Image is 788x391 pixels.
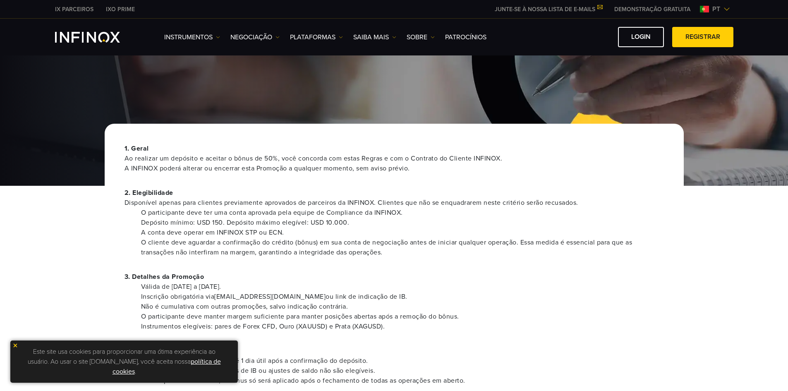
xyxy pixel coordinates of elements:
[141,366,664,376] li: Transferências internas, rebates de IB ou ajustes de saldo não são elegíveis.
[125,272,664,282] p: 3. Detalhes da Promoção
[672,27,733,47] a: Registrar
[141,312,664,321] li: O participante deve manter margem suficiente para manter posições abertas após a remoção do bônus.
[141,218,664,228] li: Depósito mínimo: USD 150. Depósito máximo elegível: USD 10.000.
[353,32,396,42] a: Saiba mais
[141,282,664,292] li: Válida de [DATE] a [DATE].
[141,321,664,331] li: Instrumentos elegíveis: pares de Forex CFD, Ouro (XAUUSD) e Prata (XAGUSD).
[141,356,664,366] li: Bônus de 50% creditado em até 1 dia útil após a confirmação do depósito.
[445,32,486,42] a: Patrocínios
[141,376,664,386] li: Para depósitos adicionais, o bônus só será aplicado após o fechamento de todas as operações em ab...
[141,208,664,218] li: O participante deve ter uma conta aprovada pela equipe de Compliance da INFINOX.
[489,6,608,13] a: JUNTE-SE À NOSSA LISTA DE E-MAILS
[141,292,664,302] li: Inscrição obrigatória via [EMAIL_ADDRESS][DOMAIN_NAME] ou link de indicação de IB.
[141,228,664,237] li: A conta deve operar em INFINOX STP ou ECN.
[141,302,664,312] li: Não é cumulativa com outras promoções, salvo indicação contrária.
[49,5,100,14] a: INFINOX
[100,5,141,14] a: INFINOX
[141,237,664,257] li: O cliente deve aguardar a confirmação do crédito (bônus) em sua conta de negociação antes de inic...
[125,154,664,173] span: Ao realizar um depósito e aceitar o bônus de 50%, você concorda com estas Regras e com o Contrato...
[125,198,664,208] span: Disponível apenas para clientes previamente aprovados de parceiros da INFINOX. Clientes que não s...
[290,32,343,42] a: PLATAFORMAS
[125,144,664,173] p: 1. Geral
[230,32,280,42] a: NEGOCIAÇÃO
[12,343,18,348] img: yellow close icon
[14,345,234,379] p: Este site usa cookies para proporcionar uma ótima experiência ao usuário. Ao usar o site [DOMAIN_...
[608,5,697,14] a: INFINOX MENU
[618,27,664,47] a: Login
[55,32,139,43] a: INFINOX Logo
[125,346,664,356] p: 4. Crédito de Bônus
[125,188,664,208] p: 2. Elegibilidade
[709,4,723,14] span: pt
[407,32,435,42] a: SOBRE
[164,32,220,42] a: Instrumentos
